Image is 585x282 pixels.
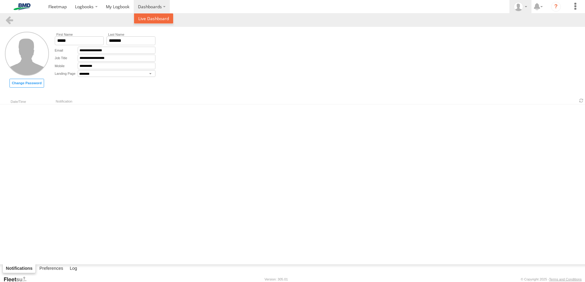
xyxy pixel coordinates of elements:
label: First Name [55,33,104,36]
label: Landing Page [55,70,78,77]
label: Log [67,265,80,273]
div: Date/Time [7,100,30,103]
div: © Copyright 2025 - [521,277,582,281]
label: Email [55,47,78,54]
i: ? [551,2,561,12]
img: bmd-logo.svg [6,3,38,10]
a: Back to landing page [5,16,14,24]
label: Preferences [36,265,66,273]
label: Last Name [106,33,155,36]
label: Set new password [9,79,44,88]
div: Notification [56,99,578,103]
span: Refresh [578,98,585,103]
a: Terms and Conditions [549,277,582,281]
label: Job Title [55,55,78,62]
label: Mobile [55,63,78,70]
div: Asten Pickard [512,2,529,11]
div: Version: 305.01 [265,277,288,281]
label: Notifications [2,264,36,273]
